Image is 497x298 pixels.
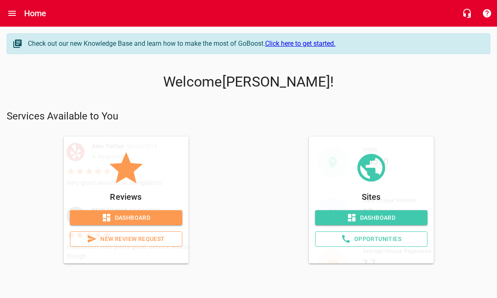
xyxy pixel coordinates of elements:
[24,7,47,20] h6: Home
[315,231,427,247] a: Opportunities
[457,3,477,23] button: Live Chat
[322,213,421,223] span: Dashboard
[2,3,22,23] button: Open drawer
[315,190,427,204] p: Sites
[77,213,176,223] span: Dashboard
[322,234,420,244] span: Opportunities
[70,231,182,247] a: New Review Request
[28,39,482,49] div: Check out our new Knowledge Base and learn how to make the most of GoBoost.
[70,210,182,226] a: Dashboard
[315,210,427,226] a: Dashboard
[77,234,175,244] span: New Review Request
[7,74,490,90] p: Welcome [PERSON_NAME] !
[477,3,497,23] button: Support Portal
[7,110,490,123] p: Services Available to You
[265,40,335,47] a: Click here to get started.
[70,190,182,204] p: Reviews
